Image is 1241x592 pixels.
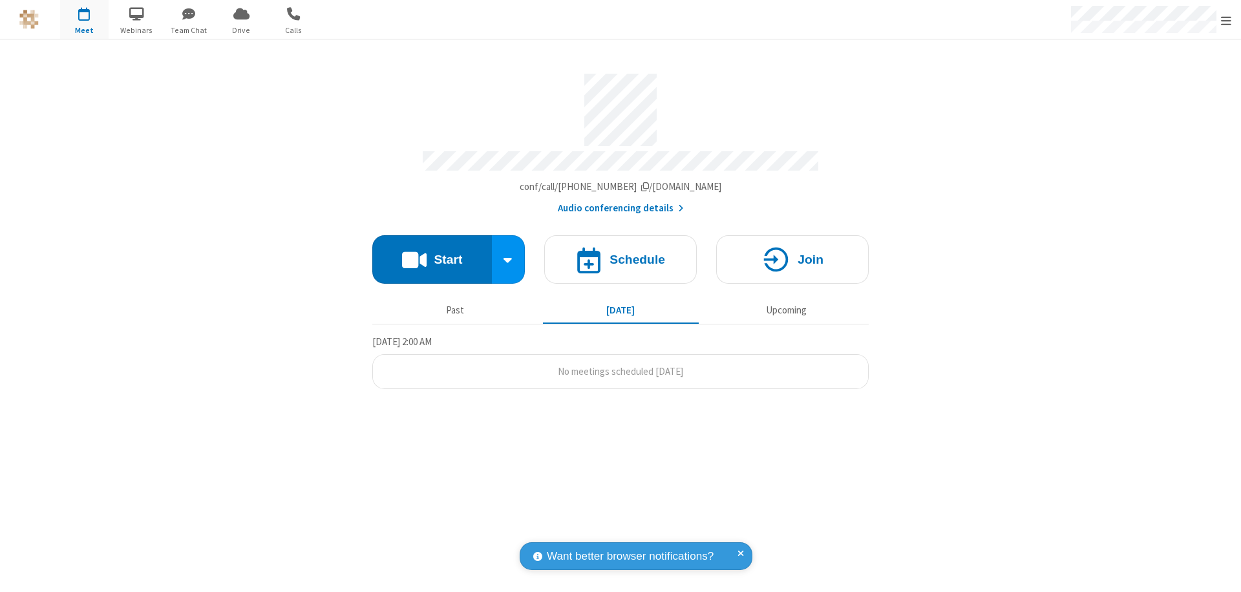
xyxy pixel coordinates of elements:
[544,235,697,284] button: Schedule
[217,25,266,36] span: Drive
[372,64,869,216] section: Account details
[165,25,213,36] span: Team Chat
[112,25,161,36] span: Webinars
[19,10,39,29] img: QA Selenium DO NOT DELETE OR CHANGE
[520,180,722,195] button: Copy my meeting room linkCopy my meeting room link
[372,235,492,284] button: Start
[558,365,683,377] span: No meetings scheduled [DATE]
[558,201,684,216] button: Audio conferencing details
[60,25,109,36] span: Meet
[377,298,533,322] button: Past
[547,548,714,565] span: Want better browser notifications?
[798,253,823,266] h4: Join
[543,298,699,322] button: [DATE]
[270,25,318,36] span: Calls
[434,253,462,266] h4: Start
[372,335,432,348] span: [DATE] 2:00 AM
[716,235,869,284] button: Join
[610,253,665,266] h4: Schedule
[520,180,722,193] span: Copy my meeting room link
[372,334,869,390] section: Today's Meetings
[708,298,864,322] button: Upcoming
[492,235,525,284] div: Start conference options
